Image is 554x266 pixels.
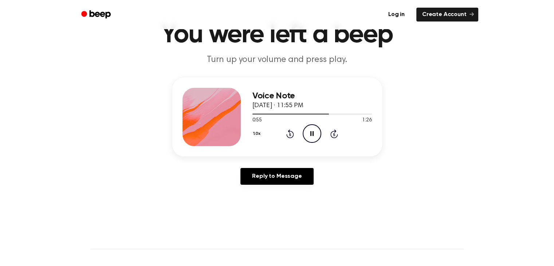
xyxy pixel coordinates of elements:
[362,117,372,124] span: 1:26
[416,8,478,21] a: Create Account
[252,102,303,109] span: [DATE] · 11:55 PM
[252,117,262,124] span: 0:55
[76,8,117,22] a: Beep
[137,54,417,66] p: Turn up your volume and press play.
[91,22,464,48] h1: You were left a beep
[252,91,372,101] h3: Voice Note
[240,168,313,185] a: Reply to Message
[252,128,263,140] button: 1.0x
[381,6,412,23] a: Log in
